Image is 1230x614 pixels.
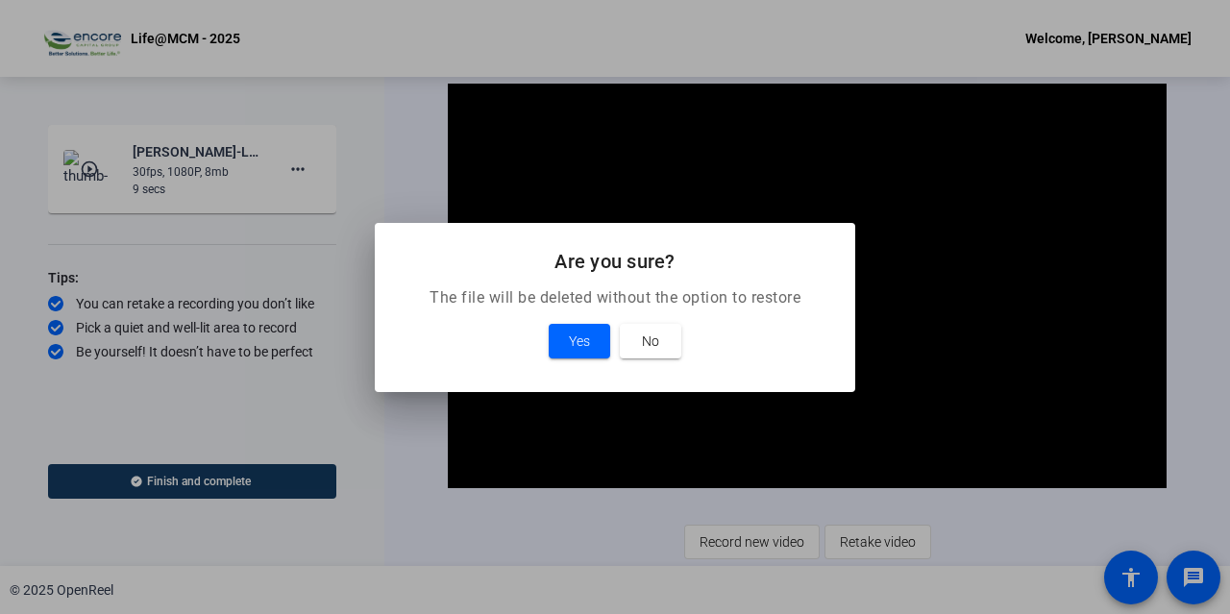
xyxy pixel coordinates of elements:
[398,286,832,309] p: The file will be deleted without the option to restore
[549,324,610,358] button: Yes
[398,246,832,277] h2: Are you sure?
[620,324,681,358] button: No
[569,330,590,353] span: Yes
[642,330,659,353] span: No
